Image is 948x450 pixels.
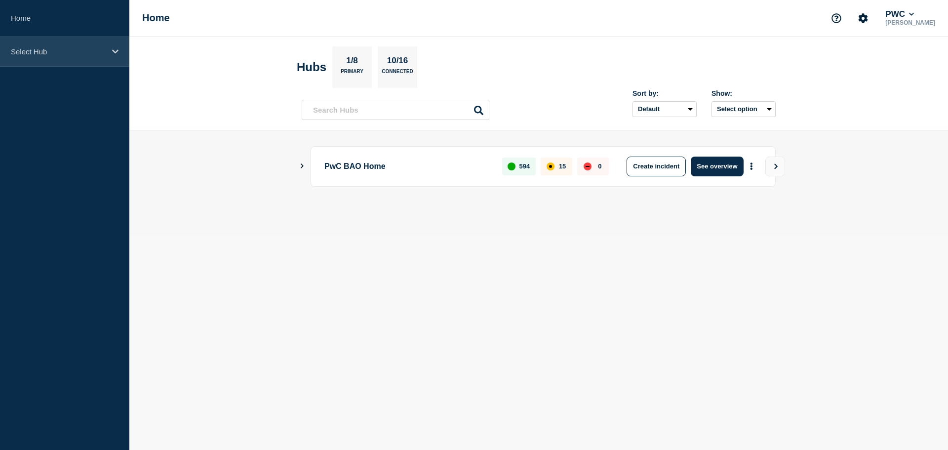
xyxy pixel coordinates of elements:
[142,12,170,24] h1: Home
[547,163,554,170] div: affected
[341,69,363,79] p: Primary
[302,100,489,120] input: Search Hubs
[711,101,776,117] button: Select option
[627,157,686,176] button: Create incident
[745,157,758,175] button: More actions
[711,89,776,97] div: Show:
[383,56,412,69] p: 10/16
[324,157,491,176] p: PwC BAO Home
[826,8,847,29] button: Support
[382,69,413,79] p: Connected
[853,8,873,29] button: Account settings
[559,163,566,170] p: 15
[765,157,785,176] button: View
[598,163,601,170] p: 0
[632,89,697,97] div: Sort by:
[508,163,515,170] div: up
[11,47,106,56] p: Select Hub
[343,56,362,69] p: 1/8
[883,19,937,26] p: [PERSON_NAME]
[584,163,592,170] div: down
[519,163,530,170] p: 594
[691,157,743,176] button: See overview
[297,60,326,74] h2: Hubs
[300,163,305,170] button: Show Connected Hubs
[632,101,697,117] select: Sort by
[883,9,916,19] button: PWC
